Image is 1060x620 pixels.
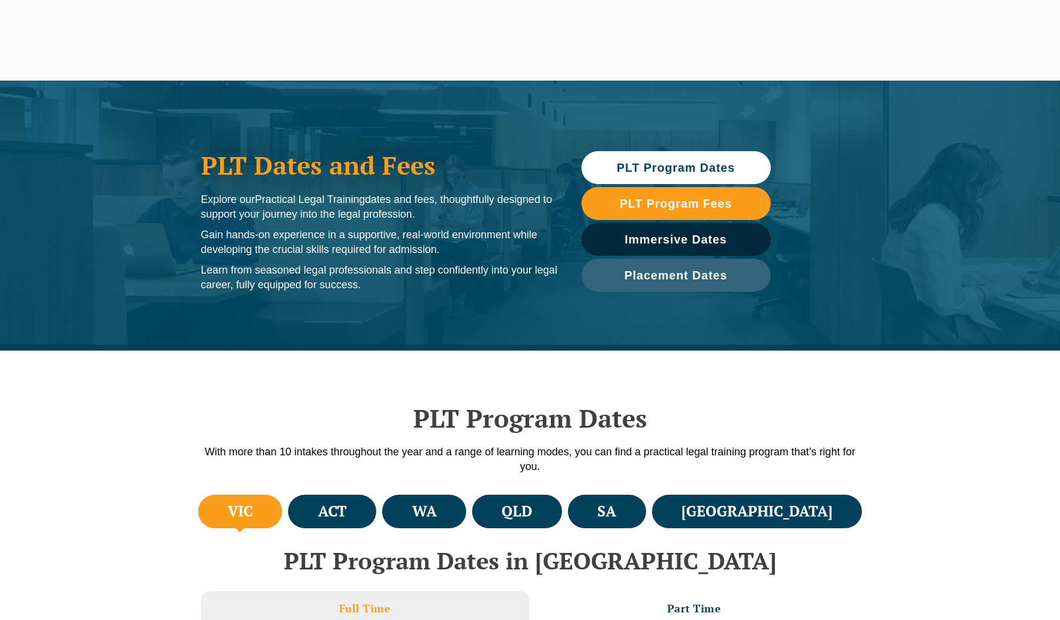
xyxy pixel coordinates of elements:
[617,162,735,174] span: PLT Program Dates
[501,502,532,521] h4: QLD
[667,602,721,615] h3: Part Time
[201,192,558,222] p: Explore our dates and fees, thoughtfully designed to support your journey into the legal profession.
[195,404,865,433] h2: PLT Program Dates
[620,198,732,209] span: PLT Program Fees
[581,259,771,292] a: Placement Dates
[195,548,865,574] h2: PLT Program Dates in [GEOGRAPHIC_DATA]
[581,187,771,220] a: PLT Program Fees
[597,502,616,521] h4: SA
[201,228,558,257] p: Gain hands-on experience in a supportive, real-world environment while developing the crucial ski...
[681,502,832,521] h4: [GEOGRAPHIC_DATA]
[195,445,865,474] p: With more than 10 intakes throughout the year and a range of learning modes, you can find a pract...
[412,502,437,521] h4: WA
[228,502,253,521] h4: VIC
[625,234,727,245] span: Immersive Dates
[201,151,558,180] h1: PLT Dates and Fees
[318,502,347,521] h4: ACT
[201,263,558,292] p: Learn from seasoned legal professionals and step confidently into your legal career, fully equipp...
[339,602,391,615] h3: Full Time
[581,223,771,256] a: Immersive Dates
[581,151,771,184] a: PLT Program Dates
[255,194,365,205] span: Practical Legal Training
[624,269,727,281] span: Placement Dates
